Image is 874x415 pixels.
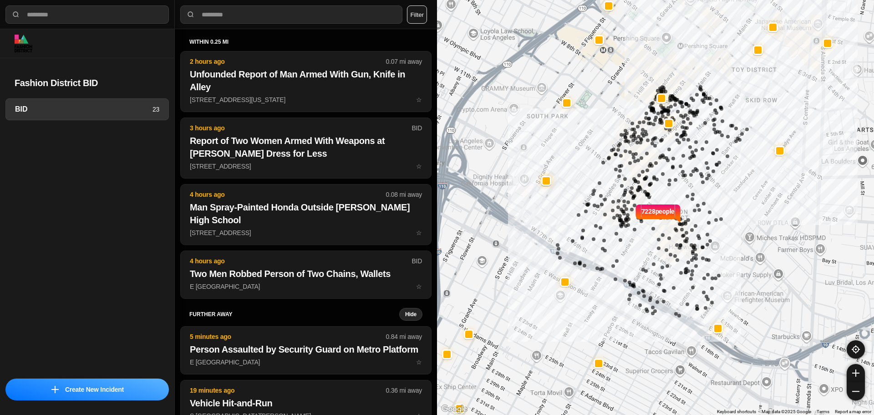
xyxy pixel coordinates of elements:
[180,51,432,112] button: 2 hours ago0.07 mi awayUnfounded Report of Man Armed With Gun, Knife in Alley[STREET_ADDRESS][US_...
[852,369,859,377] img: zoom-in
[439,403,469,415] a: Open this area in Google Maps (opens a new window)
[190,332,386,341] p: 5 minutes ago
[635,203,641,223] img: notch
[817,409,829,414] a: Terms (opens in new tab)
[416,359,422,366] span: star
[190,282,422,291] p: E [GEOGRAPHIC_DATA]
[180,184,432,245] button: 4 hours ago0.08 mi awayMan Spray-Painted Honda Outside [PERSON_NAME] High School[STREET_ADDRESS]star
[190,267,422,280] h2: Two Men Robbed Person of Two Chains, Wallets
[11,10,20,19] img: search
[190,123,412,133] p: 3 hours ago
[386,190,422,199] p: 0.08 mi away
[412,256,422,266] p: BID
[412,123,422,133] p: BID
[190,386,386,395] p: 19 minutes ago
[180,358,432,366] a: 5 minutes ago0.84 mi awayPerson Assaulted by Security Guard on Metro PlatformE [GEOGRAPHIC_DATA]star
[180,118,432,179] button: 3 hours agoBIDReport of Two Women Armed With Weapons at [PERSON_NAME] Dress for Less[STREET_ADDRE...
[190,68,422,93] h2: Unfounded Report of Man Armed With Gun, Knife in Alley
[15,77,160,89] h2: Fashion District BID
[190,256,412,266] p: 4 hours ago
[190,190,386,199] p: 4 hours ago
[847,340,865,359] button: recenter
[190,397,422,410] h2: Vehicle Hit-and-Run
[847,382,865,400] button: zoom-out
[416,283,422,290] span: star
[180,96,432,103] a: 2 hours ago0.07 mi awayUnfounded Report of Man Armed With Gun, Knife in Alley[STREET_ADDRESS][US_...
[416,229,422,236] span: star
[180,282,432,290] a: 4 hours agoBIDTwo Men Robbed Person of Two Chains, WalletsE [GEOGRAPHIC_DATA]star
[190,201,422,226] h2: Man Spray-Painted Honda Outside [PERSON_NAME] High School
[190,95,422,104] p: [STREET_ADDRESS][US_STATE]
[399,308,422,321] button: Hide
[190,162,422,171] p: [STREET_ADDRESS]
[51,386,59,393] img: icon
[180,229,432,236] a: 4 hours ago0.08 mi awayMan Spray-Painted Honda Outside [PERSON_NAME] High School[STREET_ADDRESS]star
[835,409,871,414] a: Report a map error
[180,162,432,170] a: 3 hours agoBIDReport of Two Women Armed With Weapons at [PERSON_NAME] Dress for Less[STREET_ADDRE...
[847,364,865,382] button: zoom-in
[439,403,469,415] img: Google
[190,343,422,356] h2: Person Assaulted by Security Guard on Metro Platform
[152,105,159,114] p: 23
[190,57,386,66] p: 2 hours ago
[189,311,399,318] h5: further away
[5,98,169,120] a: BID23
[416,96,422,103] span: star
[180,326,432,374] button: 5 minutes ago0.84 mi awayPerson Assaulted by Security Guard on Metro PlatformE [GEOGRAPHIC_DATA]star
[762,409,811,414] span: Map data ©2025 Google
[852,388,859,395] img: zoom-out
[386,386,422,395] p: 0.36 mi away
[405,311,417,318] small: Hide
[189,38,422,46] h5: within 0.25 mi
[65,385,124,394] p: Create New Incident
[641,207,675,227] p: 7228 people
[5,379,169,400] button: iconCreate New Incident
[190,358,422,367] p: E [GEOGRAPHIC_DATA]
[717,409,756,415] button: Keyboard shortcuts
[180,251,432,299] button: 4 hours agoBIDTwo Men Robbed Person of Two Chains, WalletsE [GEOGRAPHIC_DATA]star
[407,5,427,24] button: Filter
[386,57,422,66] p: 0.07 mi away
[190,228,422,237] p: [STREET_ADDRESS]
[675,203,681,223] img: notch
[416,163,422,170] span: star
[186,10,195,19] img: search
[190,134,422,160] h2: Report of Two Women Armed With Weapons at [PERSON_NAME] Dress for Less
[852,345,860,354] img: recenter
[386,332,422,341] p: 0.84 mi away
[15,35,32,52] img: logo
[15,104,152,115] h3: BID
